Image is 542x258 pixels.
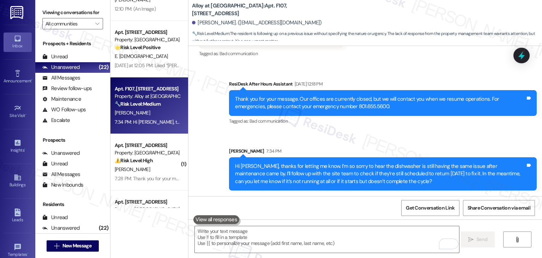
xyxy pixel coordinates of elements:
span: Get Conversation Link [406,204,454,212]
div: Apt. [STREET_ADDRESS] [115,142,180,149]
span: • [27,251,28,256]
i:  [468,237,474,242]
div: All Messages [42,171,80,178]
span: Bad communication [249,118,288,124]
a: Leads [4,206,32,225]
div: Unanswered [42,64,80,71]
strong: 🔧 Risk Level: Medium [115,101,161,107]
button: Get Conversation Link [401,200,459,216]
span: • [25,112,26,117]
div: Apt. [STREET_ADDRESS] [115,29,180,36]
a: Site Visit • [4,102,32,121]
span: Send [476,236,487,243]
div: 7:28 PM: Thank you for your message. Our offices are currently closed, but we will contact you wh... [115,175,528,182]
span: • [24,147,25,152]
input: All communities [46,18,92,29]
div: Escalate [42,117,70,124]
div: Prospects + Residents [35,40,110,47]
div: Maintenance [42,95,81,103]
span: E. [DEMOGRAPHIC_DATA] [115,53,168,59]
div: Review follow-ups [42,85,92,92]
span: [PERSON_NAME] [115,110,150,116]
div: Property: Alloy at [GEOGRAPHIC_DATA] [115,93,180,100]
div: Tagged as: [199,48,343,59]
div: Residents [35,201,110,208]
div: [PERSON_NAME] [229,147,537,157]
button: New Message [47,240,99,252]
i:  [514,237,520,242]
div: Hi [PERSON_NAME], thanks for letting me know. I’m so sorry to hear the dishwasher is still having... [235,163,525,185]
div: All Messages [42,74,80,82]
strong: ⚠️ Risk Level: High [115,157,153,164]
i:  [95,21,99,27]
span: • [31,77,32,82]
span: Bad communication [219,51,258,57]
div: (22) [97,62,110,73]
div: Apt. [STREET_ADDRESS] [115,198,180,206]
div: Thank you for your message. Our offices are currently closed, but we will contact you when we res... [235,95,525,111]
button: Send [461,231,495,247]
strong: 🔧 Risk Level: Medium [192,31,229,36]
strong: 🌟 Risk Level: Positive [115,44,160,51]
div: [PERSON_NAME]. ([EMAIL_ADDRESS][DOMAIN_NAME]) [192,19,322,27]
span: Share Conversation via email [468,204,530,212]
img: ResiDesk Logo [10,6,25,19]
div: Unread [42,160,68,168]
button: Share Conversation via email [463,200,535,216]
div: WO Follow-ups [42,106,86,113]
div: ResiDesk After Hours Assistant [229,80,537,90]
div: [DATE] 12:18 PM [293,80,323,88]
div: Property: [GEOGRAPHIC_DATA] [115,36,180,43]
a: Inbox [4,33,32,52]
div: Tagged as: [229,116,537,126]
span: : The resident is following up on a previous issue without specifying the nature or urgency. The ... [192,30,542,45]
div: Apt. F107, [STREET_ADDRESS] [115,85,180,93]
div: Unanswered [42,224,80,232]
i:  [54,243,59,249]
div: Unanswered [42,149,80,157]
span: [PERSON_NAME] [115,166,150,172]
div: New Inbounds [42,181,83,189]
div: Unread [42,214,68,221]
div: 7:34 PM [264,147,281,155]
div: Property: [GEOGRAPHIC_DATA] [115,149,180,157]
label: Viewing conversations for [42,7,103,18]
div: (22) [97,223,110,234]
a: Insights • [4,137,32,156]
a: Buildings [4,171,32,190]
div: 12:10 PM: (An Image) [115,6,156,12]
span: New Message [62,242,91,250]
textarea: To enrich screen reader interactions, please activate Accessibility in Grammarly extension settings [195,226,459,253]
div: Prospects [35,136,110,144]
b: Alloy at [GEOGRAPHIC_DATA]: Apt. F107, [STREET_ADDRESS] [192,2,333,17]
div: Unread [42,53,68,60]
div: Property: [GEOGRAPHIC_DATA] [115,206,180,213]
